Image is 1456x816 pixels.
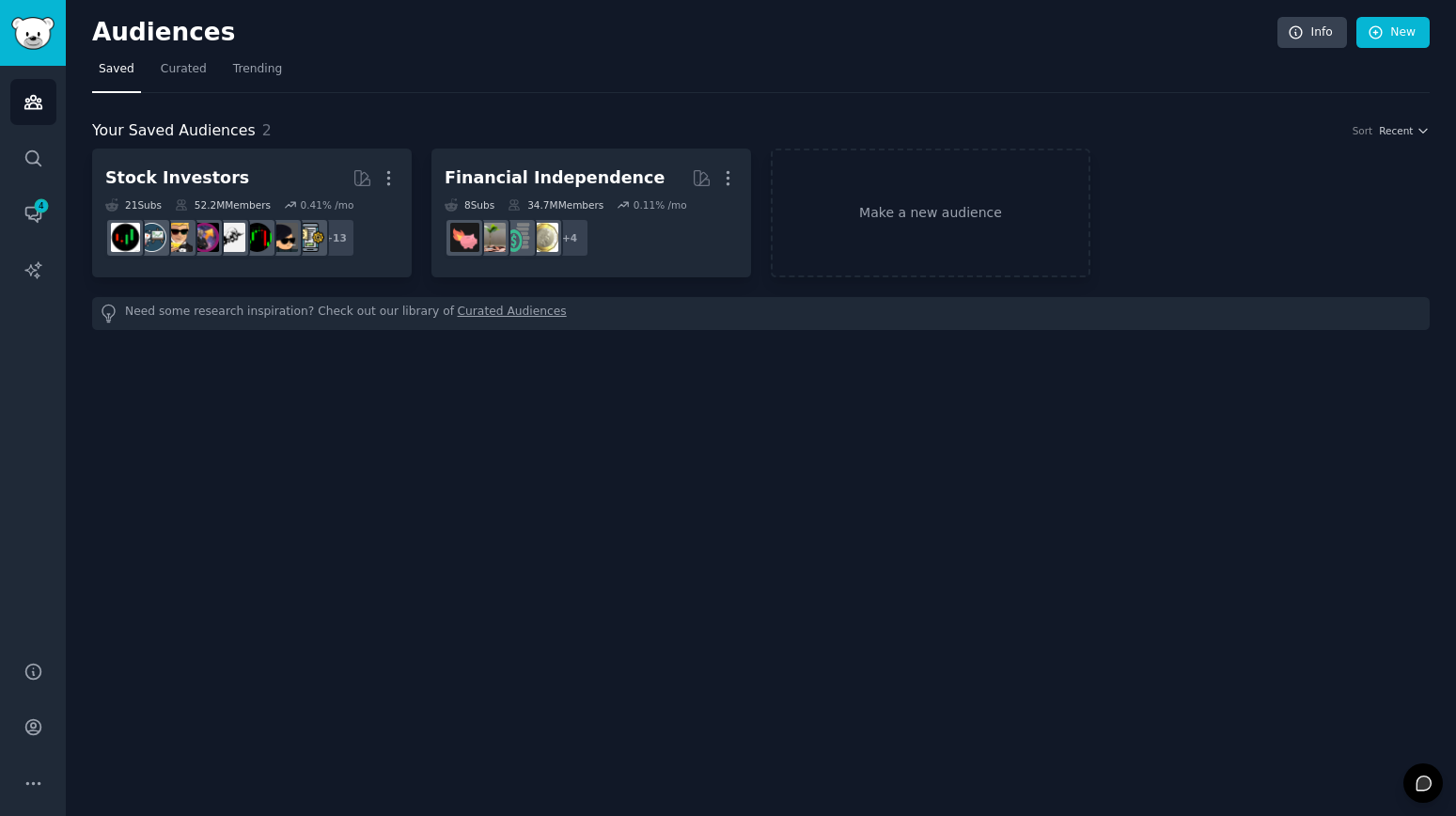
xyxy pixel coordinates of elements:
img: stocks [137,223,166,252]
span: 2 [262,121,272,139]
div: Stock Investors [105,166,249,190]
div: + 4 [550,218,589,258]
img: fatFIRE [450,223,479,252]
div: Sort [1353,124,1373,137]
span: Curated [161,61,207,78]
a: Stock Investors21Subs52.2MMembers0.41% /mo+13fintechsmallstreetbetsCryptoMarketsETFsSuperstonkwal... [92,149,412,277]
h2: Audiences [92,18,1277,48]
a: 4 [10,191,56,237]
span: Your Saved Audiences [92,119,256,143]
img: Fire [477,223,506,252]
a: Saved [92,55,141,93]
img: CryptoMarkets [243,223,272,252]
button: Recent [1379,124,1430,137]
div: 8 Sub s [445,198,494,212]
div: Need some research inspiration? Check out our library of [92,297,1430,330]
div: 21 Sub s [105,198,162,212]
img: FinancialPlanning [503,223,532,252]
a: Info [1277,17,1347,49]
div: Financial Independence [445,166,665,190]
a: Curated Audiences [458,304,567,323]
span: Trending [233,61,282,78]
span: 4 [33,199,50,212]
img: GummySearch logo [11,17,55,50]
div: + 13 [316,218,355,258]
a: Financial Independence8Subs34.7MMembers0.11% /mo+4UKPersonalFinanceFinancialPlanningFirefatFIRE [431,149,751,277]
img: wallstreetbets [164,223,193,252]
div: 34.7M Members [508,198,603,212]
a: Make a new audience [771,149,1090,277]
img: UKPersonalFinance [529,223,558,252]
div: 0.11 % /mo [634,198,687,212]
img: ETFs [216,223,245,252]
a: New [1356,17,1430,49]
img: fintech [295,223,324,252]
img: Daytrading [111,223,140,252]
div: 0.41 % /mo [300,198,353,212]
img: Superstonk [190,223,219,252]
span: Recent [1379,124,1413,137]
a: Curated [154,55,213,93]
div: 52.2M Members [175,198,271,212]
span: Saved [99,61,134,78]
img: smallstreetbets [269,223,298,252]
a: Trending [227,55,289,93]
